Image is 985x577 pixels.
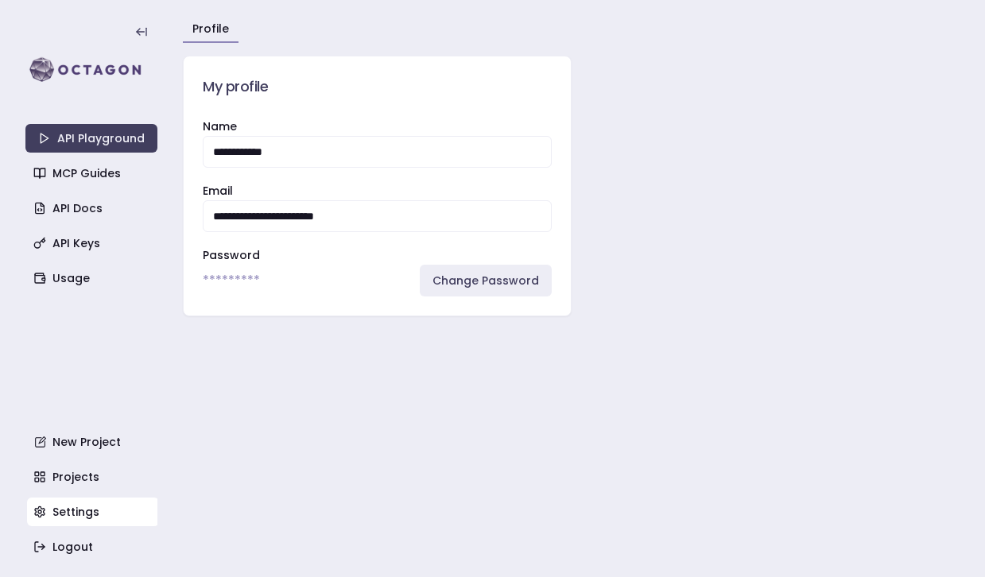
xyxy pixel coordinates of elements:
a: API Docs [27,194,159,223]
h3: My profile [203,76,552,98]
a: Profile [192,21,229,37]
a: Change Password [420,265,552,296]
a: Settings [27,498,159,526]
a: New Project [27,428,159,456]
a: Projects [27,463,159,491]
label: Name [203,118,237,134]
label: Password [203,247,260,263]
a: Usage [27,264,159,292]
a: Logout [27,532,159,561]
a: API Keys [27,229,159,258]
label: Email [203,183,233,199]
img: logo-rect-yK7x_WSZ.svg [25,54,157,86]
a: API Playground [25,124,157,153]
a: MCP Guides [27,159,159,188]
